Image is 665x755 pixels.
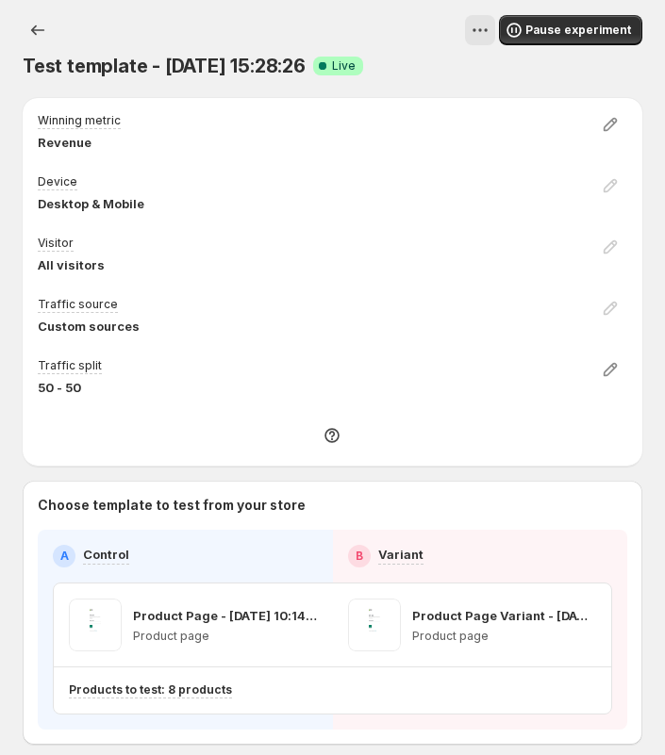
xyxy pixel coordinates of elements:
span: Pause experiment [525,23,631,38]
p: Choose template to test from your store [38,496,627,515]
p: Product Page Variant - [DATE] 10:14:03 [412,606,597,625]
p: Traffic source [38,297,118,312]
p: Product page [412,629,597,644]
p: Control [83,545,129,564]
span: Live [332,58,356,74]
p: All visitors [38,255,105,274]
h2: A [60,549,69,564]
p: Product Page - [DATE] 10:14:03 [133,606,318,625]
button: Pause experiment [499,15,642,45]
h2: B [356,549,363,564]
p: Visitor [38,236,74,251]
p: Desktop & Mobile [38,194,144,213]
button: View actions for Test template - May 30, 15:28:26 [465,15,495,45]
p: Custom sources [38,317,140,336]
img: Product Page - Apr 9, 10:14:03 [69,599,122,651]
p: Revenue [38,133,121,152]
p: Products to test: 8 products [69,682,232,698]
p: 50 - 50 [38,378,102,397]
p: Product page [133,629,318,644]
img: Product Page Variant - Apr 9, 10:14:03 [348,599,401,651]
p: Device [38,174,77,189]
p: Variant [378,545,424,564]
p: Traffic split [38,358,102,373]
p: Winning metric [38,113,121,128]
span: Test template - [DATE] 15:28:26 [23,55,306,77]
button: Experiments [23,15,53,45]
